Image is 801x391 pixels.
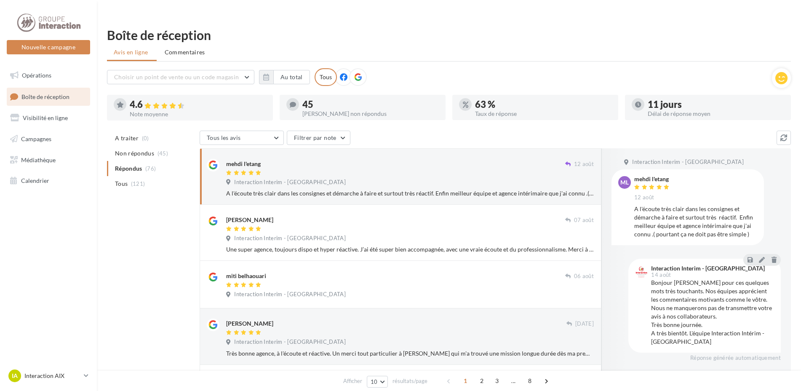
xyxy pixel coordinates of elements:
[620,178,629,187] span: ml
[371,378,378,385] span: 10
[107,29,791,41] div: Boîte de réception
[343,377,362,385] span: Afficher
[523,374,537,388] span: 8
[22,72,51,79] span: Opérations
[234,179,346,186] span: Interaction Interim - [GEOGRAPHIC_DATA]
[115,134,139,142] span: A traiter
[651,279,774,346] div: Bonjour [PERSON_NAME] pour ces quelques mots très touchants. Nos équipes apprécient les commentai...
[574,217,594,224] span: 07 août
[21,93,69,100] span: Boîte de réception
[21,156,56,163] span: Médiathèque
[114,73,239,80] span: Choisir un point de vente ou un code magasin
[130,111,266,117] div: Note moyenne
[648,100,784,109] div: 11 jours
[475,111,611,117] div: Taux de réponse
[5,67,92,84] a: Opérations
[459,374,472,388] span: 1
[634,194,654,201] span: 12 août
[107,70,254,84] button: Choisir un point de vente ou un code magasin
[287,131,350,145] button: Filtrer par note
[628,354,781,362] div: Réponse générée automatiquement
[634,176,671,182] div: mehdi l'etang
[575,320,594,328] span: [DATE]
[226,272,266,280] div: miti belhaouari
[234,291,346,298] span: Interaction Interim - [GEOGRAPHIC_DATA]
[5,130,92,148] a: Campagnes
[574,161,594,168] span: 12 août
[200,131,284,145] button: Tous les avis
[12,372,18,380] span: IA
[651,265,765,271] div: Interaction Interim - [GEOGRAPHIC_DATA]
[24,372,80,380] p: Interaction AIX
[574,273,594,280] span: 06 août
[475,100,611,109] div: 63 %
[315,68,337,86] div: Tous
[226,245,594,254] div: Une super agence, toujours dispo et hyper réactive. J’ai été super bien accompagnée, avec une vra...
[632,158,744,166] span: Interaction Interim - [GEOGRAPHIC_DATA]
[302,111,439,117] div: [PERSON_NAME] non répondus
[7,40,90,54] button: Nouvelle campagne
[507,374,520,388] span: ...
[131,180,145,187] span: (121)
[7,368,90,384] a: IA Interaction AIX
[226,319,273,328] div: [PERSON_NAME]
[226,160,261,168] div: mehdi l'etang
[302,100,439,109] div: 45
[226,349,594,358] div: Très bonne agence, à l'écoute et réactive. Un merci tout particulier à [PERSON_NAME] qui m'a trou...
[648,111,784,117] div: Délai de réponse moyen
[226,189,594,198] div: A l'écoute très clair dans les consignes et démarche à faire et surtout très réactif. Enfin meill...
[273,70,310,84] button: Au total
[490,374,504,388] span: 3
[234,235,346,242] span: Interaction Interim - [GEOGRAPHIC_DATA]
[207,134,241,141] span: Tous les avis
[21,135,51,142] span: Campagnes
[259,70,310,84] button: Au total
[5,88,92,106] a: Boîte de réception
[115,179,128,188] span: Tous
[165,48,205,56] span: Commentaires
[367,376,388,388] button: 10
[234,338,346,346] span: Interaction Interim - [GEOGRAPHIC_DATA]
[115,149,154,158] span: Non répondus
[475,374,489,388] span: 2
[5,172,92,190] a: Calendrier
[634,205,757,238] div: A l'écoute très clair dans les consignes et démarche à faire et surtout très réactif. Enfin meill...
[158,150,168,157] span: (45)
[21,177,49,184] span: Calendrier
[226,216,273,224] div: [PERSON_NAME]
[23,114,68,121] span: Visibilité en ligne
[5,151,92,169] a: Médiathèque
[5,109,92,127] a: Visibilité en ligne
[392,377,427,385] span: résultats/page
[142,135,149,142] span: (0)
[130,100,266,110] div: 4.6
[772,362,793,383] iframe: Intercom live chat
[651,272,671,278] span: 14 août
